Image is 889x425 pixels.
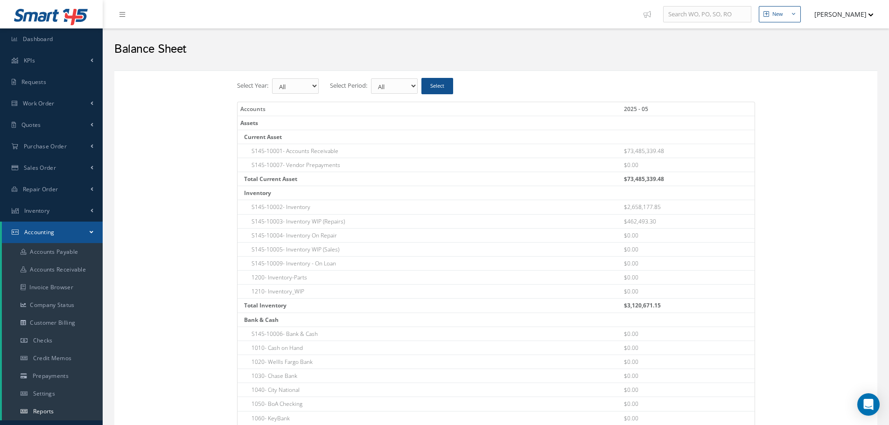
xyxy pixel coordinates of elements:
span: Reports [33,407,54,415]
span: S145-10003- Inventory WIP (Repairs) [252,217,345,225]
label: Select Year: [237,81,268,91]
span: Bank & Cash [244,316,279,324]
a: Credit Memos [2,349,103,367]
td: $2,658,177.85 [621,200,755,214]
a: Company Status [2,296,103,314]
span: Work Order [23,99,55,107]
td: $0.00 [621,341,755,355]
span: Purchase Order [24,142,67,150]
td: $0.00 [621,355,755,369]
span: S145-10001- Accounts Receivable [252,147,338,155]
td: $0.00 [621,397,755,411]
span: S145-10006- Bank & Cash [252,330,318,338]
button: Select [421,78,453,94]
a: Accounting [2,222,103,243]
span: KPIs [24,56,35,64]
span: Quotes [21,121,41,129]
span: 1200- Inventory-Parts [252,273,307,281]
a: Accounts Payable [2,243,103,261]
span: 1060- KeyBank [252,414,290,422]
td: $0.00 [621,383,755,397]
span: Current Asset [244,133,282,141]
a: Accounts Receivable [2,261,103,279]
span: Requests [21,78,46,86]
span: S145-10005- Inventory WIP (Sales) [252,245,339,253]
span: 1020- Wellls Fargo Bank [252,358,313,366]
span: Settings [33,390,55,397]
span: Checks [33,336,53,344]
button: [PERSON_NAME] [805,5,874,23]
span: Total Current Asset [244,175,297,183]
a: Invoice Browser [2,279,103,296]
th: Assets [238,116,755,130]
span: Accounting [24,228,55,236]
td: $0.00 [621,271,755,285]
td: $0.00 [621,327,755,341]
span: Dashboard [23,35,53,43]
span: Credit Memos [33,354,72,362]
a: Reports [2,403,103,420]
th: $73,485,339.48 [621,172,755,186]
div: New [772,10,783,18]
span: Repair Order [23,185,58,193]
td: $0.00 [621,257,755,271]
span: 1040- City National [252,386,300,394]
td: $0.00 [621,369,755,383]
input: Search WO, PO, SO, RO [663,6,751,23]
th: Accounts [238,102,621,116]
td: $462,493.30 [621,214,755,228]
a: Customer Billing [2,314,103,332]
h2: Balance Sheet [114,42,877,56]
a: Checks [2,332,103,349]
span: S145-10002- Inventory [252,203,310,211]
td: $73,485,339.48 [621,144,755,158]
span: S145-10004- Inventory On Repair [252,231,337,239]
span: 1010- Cash on Hand [252,344,303,352]
th: 2025 - 05 [621,102,755,116]
span: 1050- BoA Checking [252,400,302,408]
span: Total Inventory [244,301,287,309]
div: Open Intercom Messenger [857,393,880,416]
td: $0.00 [621,228,755,242]
th: $3,120,671.15 [621,299,755,313]
td: $0.00 [621,158,755,172]
a: Settings [2,385,103,403]
span: Inventory [24,207,50,215]
span: 1210- Inventory_WIP [252,287,304,295]
td: $0.00 [621,411,755,425]
button: New [759,6,801,22]
span: S145-10007- Vendor Prepayments [252,161,340,169]
span: Sales Order [24,164,56,172]
span: Prepayments [33,372,69,380]
label: Select Period: [330,81,367,91]
a: Prepayments [2,367,103,385]
span: S145-10009- Inventory - On Loan [252,259,336,267]
span: 1030- Chase Bank [252,372,297,380]
td: $0.00 [621,242,755,256]
td: $0.00 [621,285,755,299]
span: Inventory [244,189,271,197]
